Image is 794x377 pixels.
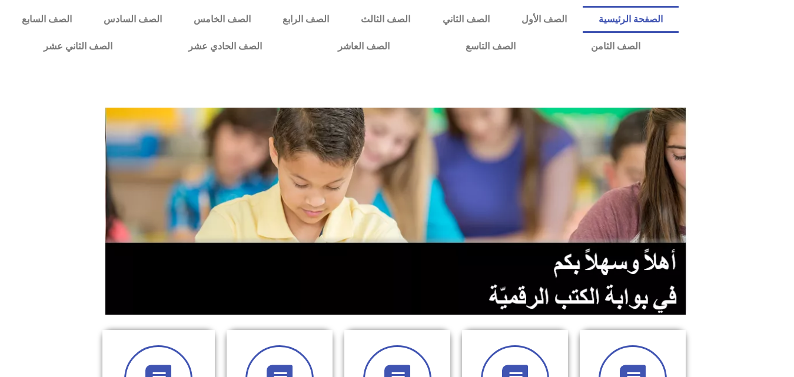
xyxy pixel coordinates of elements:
[506,6,583,33] a: الصف الأول
[427,6,506,33] a: الصف الثاني
[178,6,267,33] a: الصف الخامس
[553,33,679,60] a: الصف الثامن
[427,33,553,60] a: الصف التاسع
[583,6,679,33] a: الصفحة الرئيسية
[267,6,345,33] a: الصف الرابع
[6,33,151,60] a: الصف الثاني عشر
[151,33,300,60] a: الصف الحادي عشر
[300,33,428,60] a: الصف العاشر
[6,6,88,33] a: الصف السابع
[345,6,426,33] a: الصف الثالث
[88,6,178,33] a: الصف السادس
